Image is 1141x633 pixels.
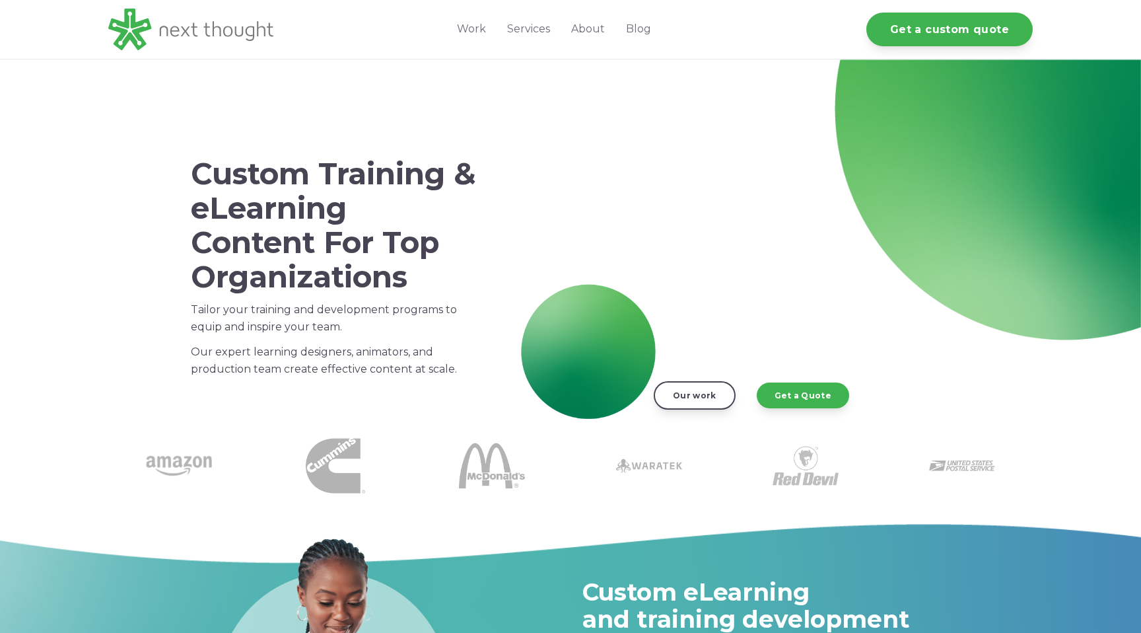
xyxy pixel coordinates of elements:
[191,301,476,336] p: Tailor your training and development programs to equip and inspire your team.
[773,433,839,499] img: Red Devil
[191,157,476,293] h1: Custom Training & eLearning Content For Top Organizations
[191,344,476,378] p: Our expert learning designers, animators, and production team create effective content at scale.
[616,433,682,499] img: Waratek logo
[866,13,1033,46] a: Get a custom quote
[549,145,946,369] iframe: NextThought Reel
[306,436,365,496] img: Cummins
[654,381,735,409] a: Our work
[108,9,273,50] img: LG - NextThought Logo
[146,433,212,499] img: amazon-1
[929,433,995,499] img: USPS
[757,383,849,408] a: Get a Quote
[459,433,525,499] img: McDonalds 1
